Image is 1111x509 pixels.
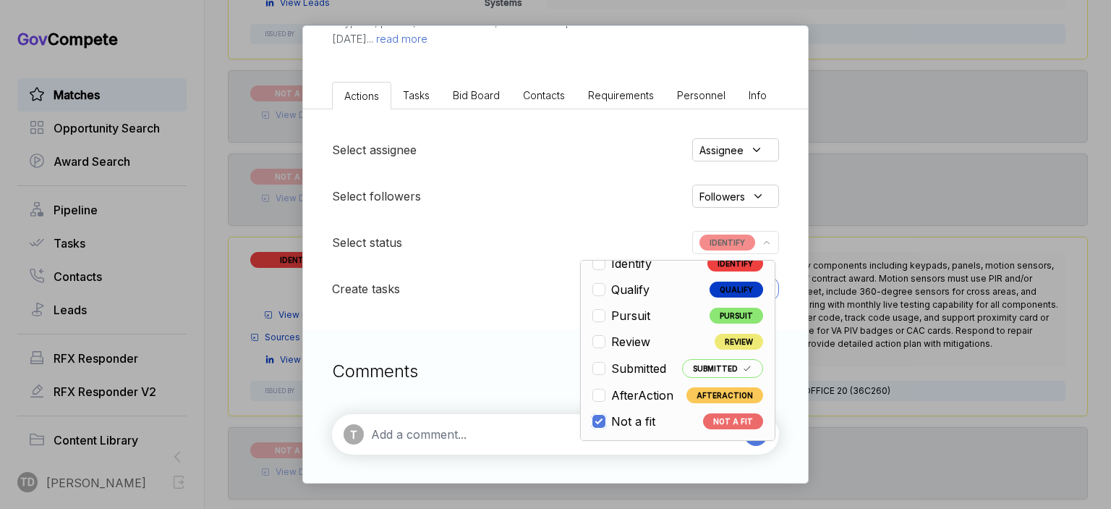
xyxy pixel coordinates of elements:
[332,141,417,159] h5: Select assignee
[715,334,763,350] span: REVIEW
[749,89,767,101] span: Info
[703,413,763,429] span: NOT A FIT
[332,280,400,298] h5: Create tasks
[350,427,357,442] span: T
[453,89,500,101] span: Bid Board
[611,360,666,377] span: Submitted
[710,308,763,324] span: PURSUIT
[373,32,427,46] span: read more
[699,235,755,251] span: IDENTIFY
[611,307,650,324] span: Pursuit
[677,89,725,101] span: Personnel
[611,413,655,430] span: Not a fit
[699,143,744,158] span: Assignee
[699,189,745,204] span: Followers
[686,387,763,403] span: AFTERACTION
[332,188,421,205] h5: Select followers
[611,387,673,404] span: AfterAction
[707,256,763,272] span: IDENTIFY
[332,234,402,251] h5: Select status
[332,358,779,384] h3: Comments
[611,255,652,272] span: Identify
[344,90,379,102] span: Actions
[710,282,763,298] span: QUALIFY
[611,281,650,298] span: Qualify
[403,89,430,101] span: Tasks
[588,89,654,101] span: Requirements
[523,89,565,101] span: Contacts
[682,359,763,378] span: SUBMITTED
[611,333,650,350] span: Review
